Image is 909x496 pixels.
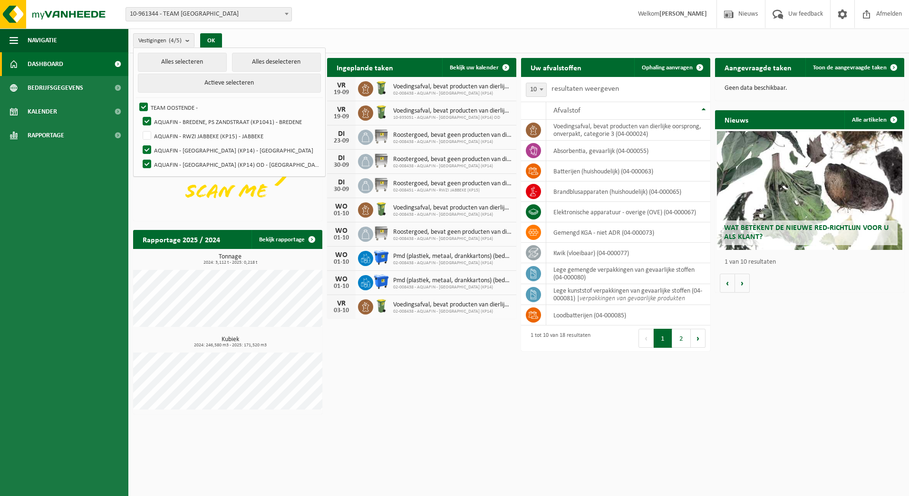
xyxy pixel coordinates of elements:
a: Toon de aangevraagde taken [805,58,903,77]
span: 02-008438 - AQUAFIN - [GEOGRAPHIC_DATA] (KP14) [393,212,512,218]
div: VR [332,106,351,114]
a: Alle artikelen [844,110,903,129]
span: Voedingsafval, bevat producten van dierlijke oorsprong, onverpakt, categorie 3 [393,107,512,115]
span: Vestigingen [138,34,182,48]
span: Roostergoed, bevat geen producten van dierlijke oorsprong [393,132,512,139]
a: Wat betekent de nieuwe RED-richtlijn voor u als klant? [717,131,902,250]
p: 1 van 10 resultaten [725,259,899,266]
h2: Uw afvalstoffen [521,58,591,76]
td: batterijen (huishoudelijk) (04-000063) [546,161,710,181]
span: 02-008438 - AQUAFIN - [GEOGRAPHIC_DATA] (KP14) [393,163,512,169]
span: 10 [526,83,547,97]
button: Vorige [720,274,735,293]
span: 02-008451 - AQUAFIN - RWZI JABBEKE (KP15) [393,188,512,193]
div: 19-09 [332,114,351,120]
div: DI [332,130,351,138]
span: Rapportage [28,124,64,147]
div: 23-09 [332,138,351,144]
span: 02-008438 - AQUAFIN - [GEOGRAPHIC_DATA] (KP14) [393,139,512,145]
i: verpakkingen van gevaarlijke produkten [580,295,685,302]
button: 1 [654,329,672,348]
h2: Aangevraagde taken [715,58,801,76]
span: 10-961344 - TEAM OOSTENDE [126,8,291,21]
button: Next [691,329,706,348]
div: VR [332,300,351,307]
span: 2024: 246,580 m3 - 2025: 171,520 m3 [138,343,322,348]
span: Navigatie [28,29,57,52]
td: gemengd KGA - niet ADR (04-000073) [546,222,710,243]
td: absorbentia, gevaarlijk (04-000055) [546,141,710,161]
td: loodbatterijen (04-000085) [546,305,710,325]
img: WB-1100-GAL-GY-01 [373,177,389,193]
span: Afvalstof [553,107,580,114]
label: TEAM OOSTENDE - [137,100,320,114]
div: DI [332,154,351,162]
td: elektronische apparatuur - overige (OVE) (04-000067) [546,202,710,222]
span: 10 [526,83,546,96]
div: WO [332,251,351,259]
div: 1 tot 10 van 18 resultaten [526,328,590,349]
a: Bekijk rapportage [251,230,321,249]
div: 01-10 [332,259,351,266]
span: Kalender [28,100,57,124]
img: WB-0140-HPE-GN-50 [373,104,389,120]
td: lege kunststof verpakkingen van gevaarlijke stoffen (04-000081) | [546,284,710,305]
div: WO [332,203,351,210]
count: (4/5) [169,38,182,44]
span: 02-008438 - AQUAFIN - [GEOGRAPHIC_DATA] (KP14) [393,309,512,315]
span: Dashboard [28,52,63,76]
img: WB-0140-HPE-GN-50 [373,80,389,96]
div: 01-10 [332,283,351,290]
span: 10-961344 - TEAM OOSTENDE [126,7,292,21]
td: kwik (vloeibaar) (04-000077) [546,243,710,263]
span: Voedingsafval, bevat producten van dierlijke oorsprong, onverpakt, categorie 3 [393,301,512,309]
a: Bekijk uw kalender [442,58,515,77]
button: 2 [672,329,691,348]
td: lege gemengde verpakkingen van gevaarlijke stoffen (04-000080) [546,263,710,284]
span: Ophaling aanvragen [642,65,693,71]
span: 02-008438 - AQUAFIN - [GEOGRAPHIC_DATA] (KP14) [393,236,512,242]
div: 01-10 [332,235,351,241]
img: WB-0140-HPE-GN-50 [373,201,389,217]
span: Voedingsafval, bevat producten van dierlijke oorsprong, onverpakt, categorie 3 [393,204,512,212]
a: Ophaling aanvragen [634,58,709,77]
div: VR [332,82,351,89]
span: 10-935051 - AQUAFIN - [GEOGRAPHIC_DATA] (KP14) OD [393,115,512,121]
button: Volgende [735,274,750,293]
label: AQUAFIN - [GEOGRAPHIC_DATA] (KP14) - [GEOGRAPHIC_DATA] [141,143,320,157]
div: 03-10 [332,307,351,314]
div: 30-09 [332,186,351,193]
img: WB-1100-GAL-GY-01 [373,128,389,144]
span: Pmd (plastiek, metaal, drankkartons) (bedrijven) [393,277,512,285]
td: voedingsafval, bevat producten van dierlijke oorsprong, onverpakt, categorie 3 (04-000024) [546,120,710,141]
span: Pmd (plastiek, metaal, drankkartons) (bedrijven) [393,253,512,260]
img: WB-0140-HPE-GN-50 [373,298,389,314]
div: 01-10 [332,210,351,217]
div: WO [332,276,351,283]
h2: Rapportage 2025 / 2024 [133,230,230,248]
span: Roostergoed, bevat geen producten van dierlijke oorsprong [393,229,512,236]
h2: Ingeplande taken [327,58,403,76]
span: 02-008438 - AQUAFIN - [GEOGRAPHIC_DATA] (KP14) [393,91,512,96]
strong: [PERSON_NAME] [659,10,707,18]
label: AQUAFIN - RWZI JABBEKE (KP15) - JABBEKE [141,129,320,143]
button: Actieve selecteren [138,74,321,93]
h3: Tonnage [138,254,322,265]
img: WB-1100-HPE-BE-01 [373,274,389,290]
span: 2024: 3,112 t - 2025: 0,218 t [138,260,322,265]
div: 19-09 [332,89,351,96]
button: Alles selecteren [138,53,227,72]
span: Bedrijfsgegevens [28,76,83,100]
h3: Kubiek [138,336,322,348]
span: Voedingsafval, bevat producten van dierlijke oorsprong, onverpakt, categorie 3 [393,83,512,91]
button: Alles deselecteren [232,53,321,72]
label: AQUAFIN - BREDENE, PS ZANDSTRAAT (KP1041) - BREDENE [141,114,320,129]
h2: Nieuws [715,110,758,129]
span: Bekijk uw kalender [450,65,499,71]
button: OK [200,33,222,48]
button: Previous [638,329,654,348]
div: DI [332,179,351,186]
img: WB-1100-HPE-BE-01 [373,249,389,266]
label: resultaten weergeven [551,85,619,93]
td: brandblusapparaten (huishoudelijk) (04-000065) [546,181,710,202]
